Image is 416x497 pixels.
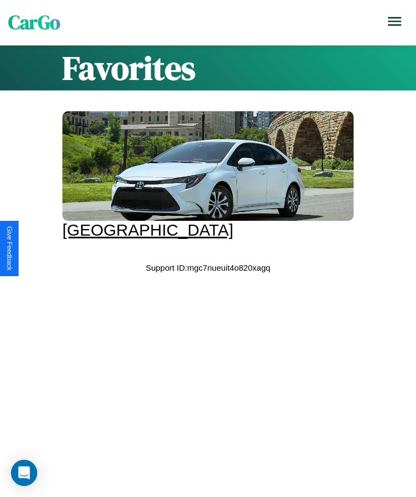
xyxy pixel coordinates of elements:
p: Support ID: mgc7nueuit4o820xagq [146,260,270,275]
div: Open Intercom Messenger [11,460,37,486]
span: CarGo [8,9,60,36]
h1: Favorites [62,45,354,90]
div: Give Feedback [5,226,13,271]
div: [GEOGRAPHIC_DATA] [62,221,354,239]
